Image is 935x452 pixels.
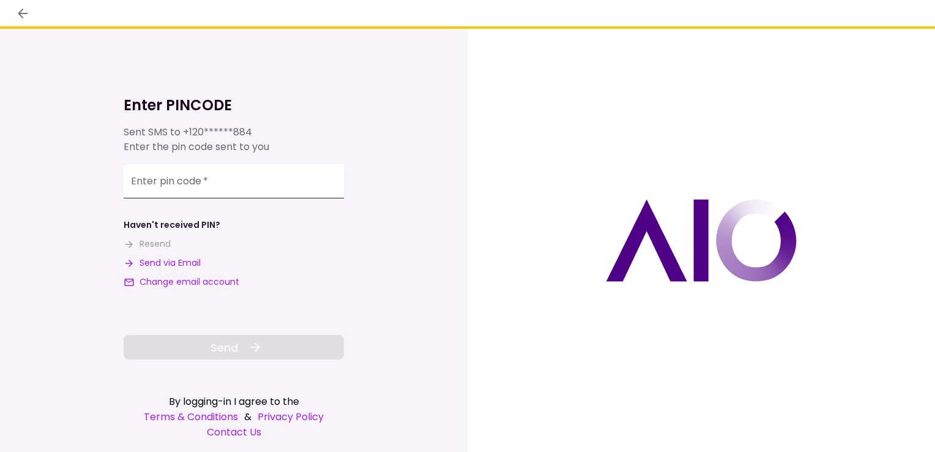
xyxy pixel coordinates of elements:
[124,394,344,409] div: By logging-in I agree to the
[124,424,344,440] a: Contact Us
[124,125,344,154] div: Sent SMS to Enter the pin code sent to you
[124,335,344,360] button: Send
[124,219,220,232] div: Haven't received PIN?
[210,339,238,356] span: Send
[124,257,201,269] button: Send via Email
[124,238,171,250] button: Resend
[124,276,239,288] button: Change email account
[144,409,238,424] a: Terms & Conditions
[124,96,344,115] h1: Enter PINCODE
[606,199,797,282] img: AIO logo
[258,409,324,424] a: Privacy Policy
[124,409,344,424] div: &
[12,3,33,24] button: back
